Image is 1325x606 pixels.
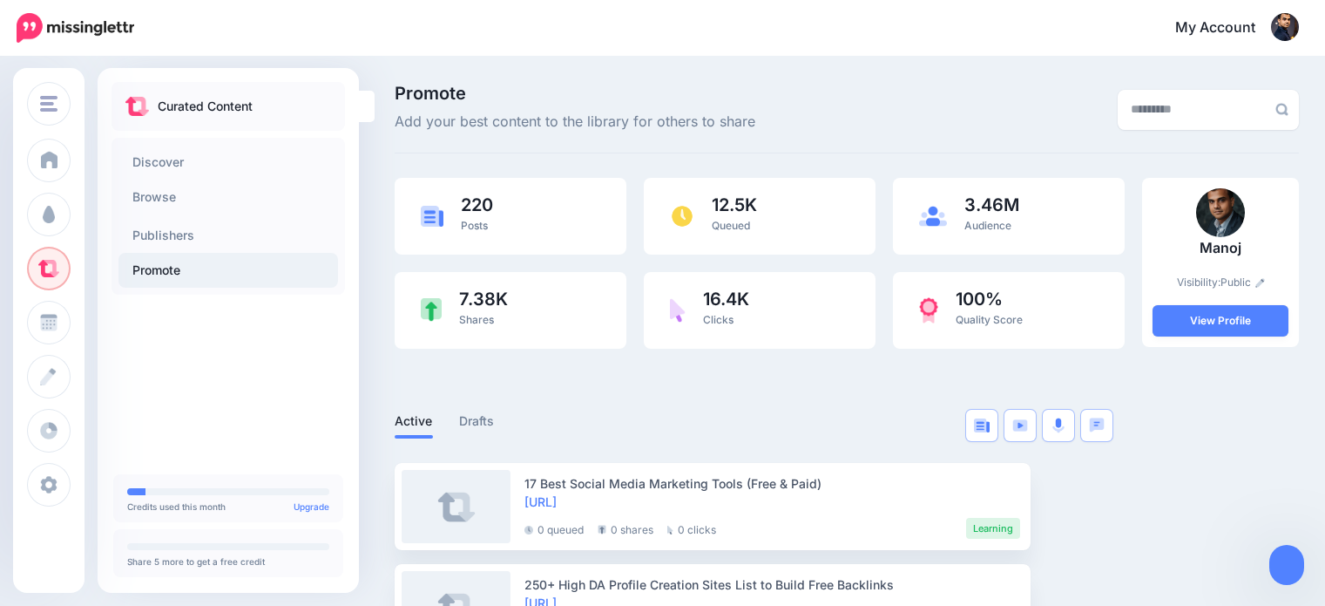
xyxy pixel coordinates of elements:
img: chat-square-blue.png [1089,418,1105,432]
img: prize-red.png [919,297,938,323]
img: pencil.png [1255,278,1265,288]
li: 0 clicks [667,518,716,539]
a: My Account [1158,7,1299,50]
a: [URL] [524,494,557,509]
a: Active [395,411,433,432]
span: 12.5K [712,196,757,214]
img: pointer-grey.png [667,526,673,535]
img: curate.png [125,97,149,116]
span: 7.38K [459,290,508,308]
a: Publishers [118,218,338,253]
span: Posts [461,219,488,232]
li: Learning [966,518,1020,539]
img: pointer-purple.png [670,298,686,323]
img: clock.png [670,204,694,228]
a: Promote [118,253,338,288]
div: 17 Best Social Media Marketing Tools (Free & Paid) [524,474,1020,493]
img: users-blue.png [919,206,947,227]
img: 8H70T1G7C1OSJSWIP4LMURR0GZ02FKMZ_thumb.png [1196,188,1245,237]
img: share-green.png [421,298,442,322]
img: search-grey-6.png [1275,103,1288,116]
a: View Profile [1153,305,1288,337]
img: Missinglettr [17,13,134,43]
img: article-blue.png [421,206,443,226]
p: Manoj [1153,237,1288,260]
span: Quality Score [956,313,1023,326]
li: 0 shares [598,518,653,539]
img: microphone.png [1052,418,1065,433]
img: video-blue.png [1012,419,1028,432]
a: Discover [118,145,338,180]
span: 100% [956,290,1023,308]
span: 220 [461,196,493,214]
li: 0 queued [524,518,584,539]
div: 250+ High DA Profile Creation Sites List to Build Free Backlinks [524,575,1020,594]
span: Audience [964,219,1011,232]
span: Shares [459,313,494,326]
a: Browse [118,180,338,214]
img: article-blue.png [974,419,990,432]
img: menu.png [40,96,57,112]
span: 3.46M [964,196,1019,214]
img: share-grey.png [598,525,606,535]
img: clock-grey-darker.png [524,526,533,535]
span: Clicks [703,313,733,326]
span: Queued [712,219,750,232]
a: Drafts [459,411,495,432]
p: Visibility: [1153,274,1288,291]
span: Add your best content to the library for others to share [395,111,755,133]
span: Promote [395,85,755,102]
span: 16.4K [703,290,749,308]
p: Curated Content [158,96,253,117]
a: Public [1220,276,1265,289]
